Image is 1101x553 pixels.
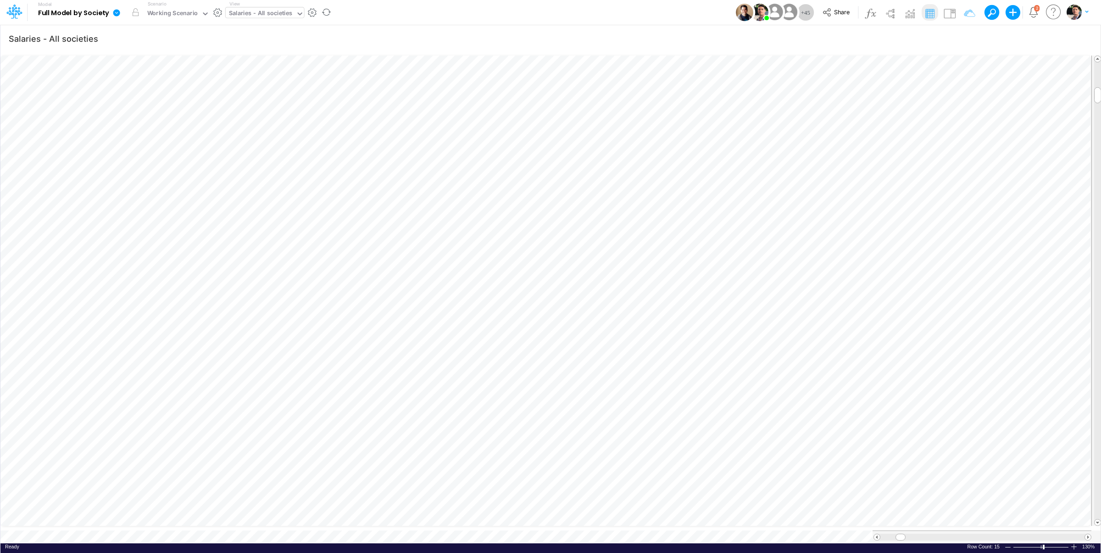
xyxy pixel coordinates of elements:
[229,9,293,19] div: Salaries - All societies
[229,0,240,7] label: View
[5,544,19,549] span: Ready
[1043,545,1045,549] div: Zoom
[38,9,109,17] b: Full Model by Society
[1082,543,1096,550] span: 130%
[147,9,198,19] div: Working Scenario
[1013,543,1070,550] div: Zoom
[968,543,1000,550] div: Count of selected rows
[736,4,753,21] img: User Image Icon
[764,2,785,22] img: User Image Icon
[751,4,768,21] img: User Image Icon
[38,2,52,7] label: Model
[801,10,810,16] span: + 45
[778,2,799,22] img: User Image Icon
[1082,543,1096,550] div: Zoom level
[1028,7,1039,17] a: Notifications
[5,543,19,550] div: In Ready mode
[834,8,850,15] span: Share
[1070,543,1078,550] div: Zoom In
[148,0,167,7] label: Scenario
[1036,6,1038,10] div: 2 unread items
[8,29,901,48] input: Type a title here
[818,6,856,20] button: Share
[1004,544,1012,551] div: Zoom Out
[968,544,1000,549] span: Row Count: 15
